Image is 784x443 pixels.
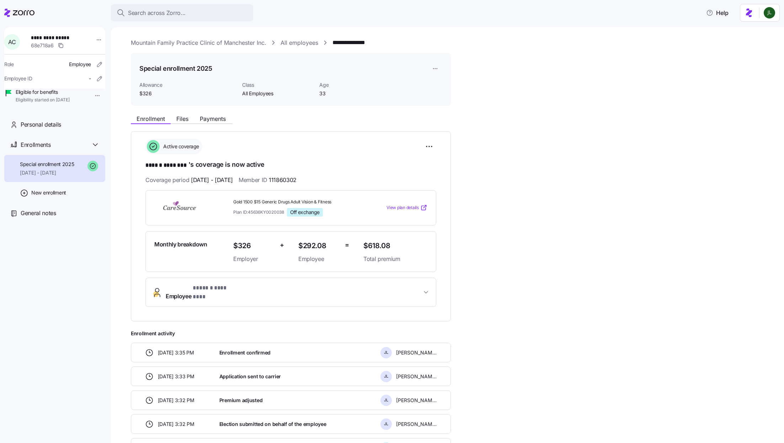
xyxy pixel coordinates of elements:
span: General notes [21,209,56,218]
span: New enrollment [31,189,66,196]
h1: Special enrollment 2025 [139,64,212,73]
span: A C [8,39,16,45]
span: + [280,240,284,250]
span: Coverage period [145,176,233,185]
span: Files [176,116,188,122]
a: Mountain Family Practice Clinic of Manchester Inc. [131,38,266,47]
span: Monthly breakdown [154,240,207,249]
span: Special enrollment 2025 [20,161,74,168]
span: [DATE] 3:32 PM [158,397,194,404]
a: View plan details [386,204,427,211]
span: Election submitted on behalf of the employee [219,421,326,428]
span: Eligible for benefits [16,89,70,96]
img: d9b9d5af0451fe2f8c405234d2cf2198 [764,7,775,18]
span: All Employees [242,90,314,97]
span: [PERSON_NAME] [396,397,437,404]
span: Personal details [21,120,61,129]
h1: 's coverage is now active [145,160,436,170]
span: [PERSON_NAME] [396,373,437,380]
span: [PERSON_NAME] [396,421,437,428]
span: Employee ID [4,75,32,82]
button: Search across Zorro... [111,4,253,21]
span: Search across Zorro... [128,9,186,17]
span: [PERSON_NAME] [396,349,437,356]
span: Eligibility started on [DATE] [16,97,70,103]
span: Enrollment activity [131,330,451,337]
span: $326 [233,240,274,252]
span: Member ID [239,176,297,185]
span: Class [242,81,314,89]
span: 33 [319,90,391,97]
span: - [89,75,91,82]
span: $326 [139,90,236,97]
span: 111860302 [269,176,297,185]
span: [DATE] - [DATE] [20,169,74,176]
span: Allowance [139,81,236,89]
span: Payments [200,116,226,122]
span: Employer [233,255,274,263]
span: Age [319,81,391,89]
span: [DATE] - [DATE] [191,176,233,185]
span: J L [384,422,388,426]
span: Application sent to carrier [219,373,281,380]
span: [DATE] 3:32 PM [158,421,194,428]
span: Role [4,61,14,68]
span: J L [384,374,388,378]
span: Enrollments [21,140,50,149]
img: CareSource [154,199,206,216]
span: J L [384,398,388,402]
span: $618.08 [363,240,427,252]
span: Off exchange [290,209,320,215]
span: Gold 1500 $15 Generic Drugs Adult Vision & Fitness [233,199,358,205]
span: Active coverage [161,143,199,150]
span: View plan details [386,204,419,211]
span: Premium adjusted [219,397,263,404]
span: Enrollment [137,116,165,122]
button: Help [700,6,734,20]
span: Enrollment confirmed [219,349,271,356]
span: Help [706,9,729,17]
span: $292.08 [298,240,339,252]
span: Employee [298,255,339,263]
span: J L [384,351,388,354]
span: = [345,240,349,250]
span: 68e718a6 [31,42,54,49]
span: [DATE] 3:33 PM [158,373,194,380]
span: [DATE] 3:35 PM [158,349,194,356]
span: Total premium [363,255,427,263]
a: All employees [281,38,318,47]
span: Employee [166,284,239,301]
span: Employee [69,61,91,68]
span: Plan ID: 45636KY0020038 [233,209,284,215]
